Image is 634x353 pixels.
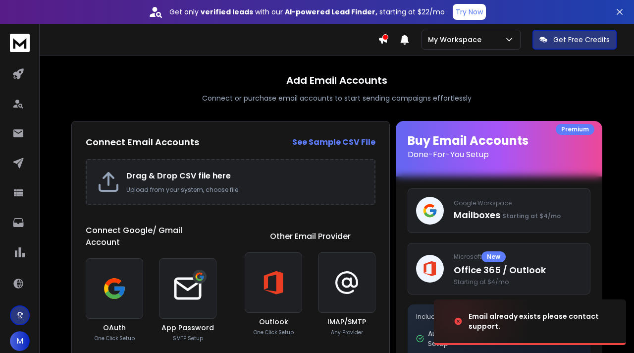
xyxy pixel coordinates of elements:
p: Google Workspace [454,199,582,207]
p: Try Now [456,7,483,17]
p: Mailboxes [454,208,582,222]
p: My Workspace [428,35,485,45]
h3: IMAP/SMTP [327,317,366,327]
p: Get only with our starting at $22/mo [169,7,445,17]
h3: OAuth [103,323,126,333]
p: One Click Setup [95,335,135,342]
p: Any Provider [331,329,363,336]
p: Upload from your system, choose file [126,186,365,194]
p: Includes [416,313,582,321]
p: Done-For-You Setup [408,149,590,161]
p: Microsoft [454,251,582,262]
h3: App Password [161,323,214,333]
button: Get Free Credits [532,30,617,50]
button: M [10,331,30,351]
h1: Buy Email Accounts [408,133,590,161]
p: One Click Setup [254,329,294,336]
h2: Drag & Drop CSV file here [126,170,365,182]
img: image [434,294,533,348]
p: Office 365 / Outlook [454,263,582,277]
img: logo [10,34,30,52]
a: See Sample CSV File [292,136,375,148]
h2: Connect Email Accounts [86,135,199,149]
span: Starting at $4/mo [502,212,561,220]
div: New [481,251,506,262]
p: Connect or purchase email accounts to start sending campaigns effortlessly [202,93,472,103]
p: Get Free Credits [553,35,610,45]
h1: Add Email Accounts [286,73,387,87]
span: Starting at $4/mo [454,278,582,286]
h1: Connect Google/ Gmail Account [86,225,216,248]
strong: verified leads [201,7,253,17]
div: Email already exists please contact support. [469,311,614,331]
button: Try Now [453,4,486,20]
h1: Other Email Provider [270,231,351,242]
p: SMTP Setup [173,335,203,342]
strong: AI-powered Lead Finder, [285,7,377,17]
h3: Outlook [259,317,288,327]
div: Premium [556,124,594,135]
